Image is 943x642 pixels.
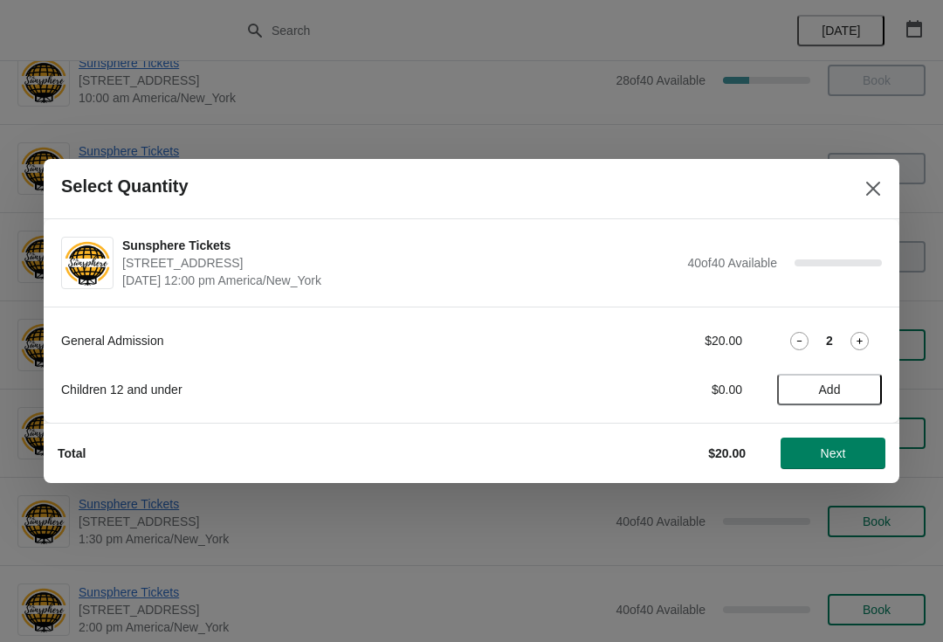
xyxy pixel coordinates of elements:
[708,446,746,460] strong: $20.00
[826,332,833,349] strong: 2
[857,173,889,204] button: Close
[122,254,678,272] span: [STREET_ADDRESS]
[781,438,885,469] button: Next
[581,332,742,349] div: $20.00
[61,176,189,197] h2: Select Quantity
[58,446,86,460] strong: Total
[61,381,546,398] div: Children 12 and under
[122,237,678,254] span: Sunsphere Tickets
[687,256,777,270] span: 40 of 40 Available
[819,383,841,397] span: Add
[122,272,678,289] span: [DATE] 12:00 pm America/New_York
[62,239,113,287] img: Sunsphere Tickets | 810 Clinch Avenue, Knoxville, TN, USA | September 12 | 12:00 pm America/New_York
[61,332,546,349] div: General Admission
[777,374,882,405] button: Add
[821,446,846,460] span: Next
[581,381,742,398] div: $0.00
